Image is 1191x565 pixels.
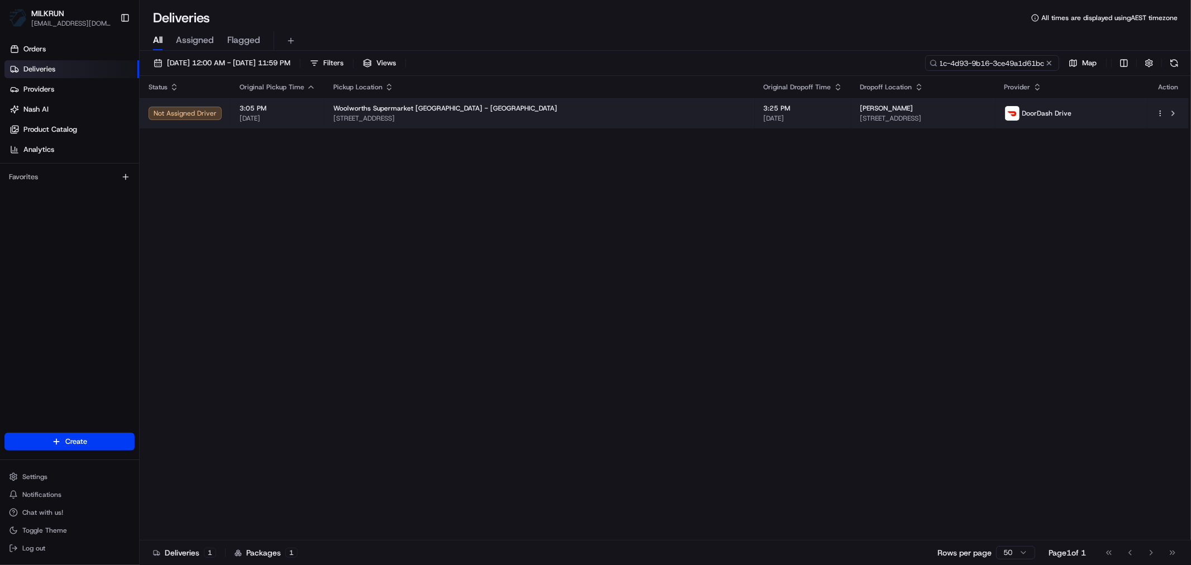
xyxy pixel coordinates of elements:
[1005,106,1020,121] img: doordash_logo_v2.png
[23,44,46,54] span: Orders
[4,4,116,31] button: MILKRUNMILKRUN[EMAIL_ADDRESS][DOMAIN_NAME]
[4,469,135,485] button: Settings
[938,547,992,558] p: Rows per page
[235,547,298,558] div: Packages
[23,125,77,135] span: Product Catalog
[4,60,139,78] a: Deliveries
[204,548,216,558] div: 1
[227,33,260,47] span: Flagged
[333,83,382,92] span: Pickup Location
[1064,55,1102,71] button: Map
[149,83,168,92] span: Status
[65,437,87,447] span: Create
[1005,83,1031,92] span: Provider
[240,83,304,92] span: Original Pickup Time
[22,490,61,499] span: Notifications
[1049,547,1086,558] div: Page 1 of 1
[1156,83,1180,92] div: Action
[4,487,135,502] button: Notifications
[4,141,139,159] a: Analytics
[4,80,139,98] a: Providers
[1022,109,1072,118] span: DoorDash Drive
[23,64,55,74] span: Deliveries
[4,433,135,451] button: Create
[376,58,396,68] span: Views
[1082,58,1097,68] span: Map
[22,544,45,553] span: Log out
[31,8,64,19] button: MILKRUN
[305,55,348,71] button: Filters
[285,548,298,558] div: 1
[4,100,139,118] a: Nash AI
[22,508,63,517] span: Chat with us!
[860,114,987,123] span: [STREET_ADDRESS]
[22,472,47,481] span: Settings
[240,114,315,123] span: [DATE]
[1166,55,1182,71] button: Refresh
[167,58,290,68] span: [DATE] 12:00 AM - [DATE] 11:59 PM
[860,104,913,113] span: [PERSON_NAME]
[22,526,67,535] span: Toggle Theme
[4,505,135,520] button: Chat with us!
[31,19,111,28] button: [EMAIL_ADDRESS][DOMAIN_NAME]
[9,9,27,27] img: MILKRUN
[4,540,135,556] button: Log out
[176,33,214,47] span: Assigned
[1041,13,1178,22] span: All times are displayed using AEST timezone
[23,104,49,114] span: Nash AI
[23,84,54,94] span: Providers
[333,114,746,123] span: [STREET_ADDRESS]
[764,83,831,92] span: Original Dropoff Time
[358,55,401,71] button: Views
[925,55,1059,71] input: Type to search
[333,104,557,113] span: Woolworths Supermarket [GEOGRAPHIC_DATA] - [GEOGRAPHIC_DATA]
[323,58,343,68] span: Filters
[764,104,843,113] span: 3:25 PM
[4,40,139,58] a: Orders
[153,33,162,47] span: All
[153,547,216,558] div: Deliveries
[153,9,210,27] h1: Deliveries
[860,83,912,92] span: Dropoff Location
[4,523,135,538] button: Toggle Theme
[149,55,295,71] button: [DATE] 12:00 AM - [DATE] 11:59 PM
[4,168,135,186] div: Favorites
[764,114,843,123] span: [DATE]
[240,104,315,113] span: 3:05 PM
[4,121,139,138] a: Product Catalog
[23,145,54,155] span: Analytics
